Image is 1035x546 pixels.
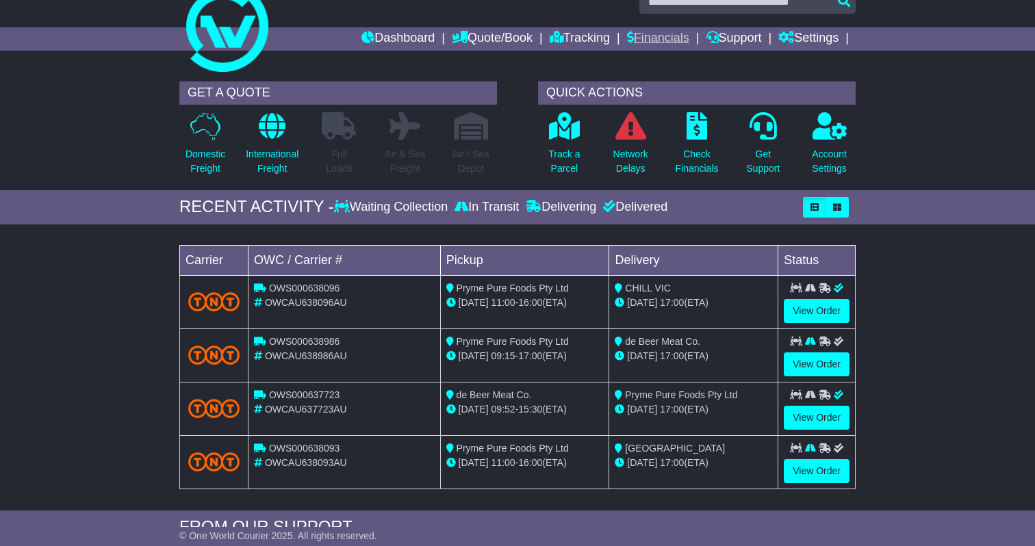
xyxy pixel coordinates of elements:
p: Track a Parcel [548,147,580,176]
span: [DATE] [459,457,489,468]
span: 17:00 [660,404,684,415]
p: Air & Sea Freight [385,147,425,176]
div: - (ETA) [446,456,604,470]
span: Pryme Pure Foods Pty Ltd [457,443,569,454]
a: Settings [778,27,839,51]
div: (ETA) [615,349,772,363]
div: - (ETA) [446,402,604,417]
span: OWS000638093 [269,443,340,454]
div: FROM OUR SUPPORT [179,517,856,537]
img: TNT_Domestic.png [188,346,240,364]
p: Network Delays [613,147,648,176]
a: GetSupport [745,112,780,183]
p: Get Support [746,147,780,176]
span: 11:00 [491,297,515,308]
a: Quote/Book [452,27,533,51]
div: GET A QUOTE [179,81,497,105]
div: Delivering [522,200,600,215]
img: TNT_Domestic.png [188,292,240,311]
span: 09:52 [491,404,515,415]
span: OWCAU638093AU [265,457,347,468]
a: View Order [784,299,849,323]
a: InternationalFreight [245,112,299,183]
div: (ETA) [615,456,772,470]
span: Pryme Pure Foods Pty Ltd [457,336,569,347]
p: Check Financials [675,147,718,176]
span: OWS000638986 [269,336,340,347]
a: Tracking [550,27,610,51]
div: (ETA) [615,402,772,417]
a: DomesticFreight [185,112,226,183]
span: © One World Courier 2025. All rights reserved. [179,530,377,541]
p: Air / Sea Depot [452,147,489,176]
span: 17:00 [518,350,542,361]
td: OWC / Carrier # [248,245,441,275]
a: Track aParcel [548,112,580,183]
td: Status [778,245,856,275]
span: 17:00 [660,457,684,468]
span: [DATE] [459,297,489,308]
span: [GEOGRAPHIC_DATA] [625,443,725,454]
span: Pryme Pure Foods Pty Ltd [457,283,569,294]
span: 11:00 [491,457,515,468]
p: Full Loads [322,147,356,176]
div: - (ETA) [446,349,604,363]
div: RECENT ACTIVITY - [179,197,334,217]
td: Carrier [180,245,248,275]
a: Support [706,27,762,51]
a: View Order [784,406,849,430]
a: NetworkDelays [613,112,649,183]
span: [DATE] [627,350,657,361]
span: [DATE] [459,404,489,415]
span: 17:00 [660,297,684,308]
span: 16:00 [518,297,542,308]
span: de Beer Meat Co. [625,336,700,347]
img: TNT_Domestic.png [188,399,240,417]
img: TNT_Domestic.png [188,452,240,471]
div: Waiting Collection [334,200,451,215]
p: Domestic Freight [186,147,225,176]
span: 09:15 [491,350,515,361]
span: 17:00 [660,350,684,361]
span: de Beer Meat Co. [457,389,532,400]
span: OWS000638096 [269,283,340,294]
span: 16:00 [518,457,542,468]
td: Pickup [440,245,609,275]
a: View Order [784,459,849,483]
div: Delivered [600,200,667,215]
div: QUICK ACTIONS [538,81,856,105]
span: OWCAU638096AU [265,297,347,308]
a: AccountSettings [811,112,847,183]
span: [DATE] [627,404,657,415]
div: - (ETA) [446,296,604,310]
span: [DATE] [627,297,657,308]
div: (ETA) [615,296,772,310]
a: Financials [627,27,689,51]
p: International Freight [246,147,298,176]
a: View Order [784,352,849,376]
span: OWS000637723 [269,389,340,400]
span: OWCAU637723AU [265,404,347,415]
p: Account Settings [812,147,847,176]
span: [DATE] [627,457,657,468]
a: Dashboard [361,27,435,51]
a: CheckFinancials [674,112,719,183]
td: Delivery [609,245,778,275]
span: 15:30 [518,404,542,415]
span: Pryme Pure Foods Pty Ltd [625,389,737,400]
span: CHILL VIC [625,283,670,294]
span: [DATE] [459,350,489,361]
span: OWCAU638986AU [265,350,347,361]
div: In Transit [451,200,522,215]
